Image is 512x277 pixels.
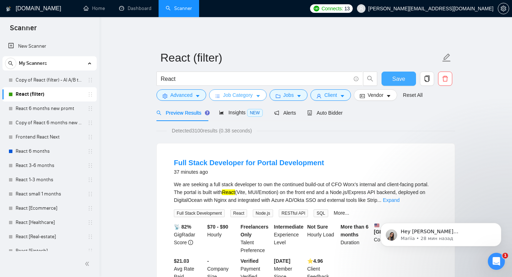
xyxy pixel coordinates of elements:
[16,201,83,215] a: React [Ecommerce]
[16,230,83,244] a: React [Real-estate]
[314,209,328,217] span: SQL
[6,157,117,187] div: Добрый вечер 😇С нетерпением ждем вашего фидбека 🙌
[31,27,123,34] p: Message from Mariia, sent 28 мин назад
[156,89,206,101] button: settingAdvancedcaret-down
[5,7,18,21] button: go back
[34,223,39,228] button: Добавить вложение
[125,7,138,20] div: Закрыть
[274,110,279,115] span: notification
[307,224,328,230] b: Not Sure
[6,157,137,193] div: Oksana говорит…
[279,209,308,217] span: RESTful API
[386,93,391,99] span: caret-down
[16,173,83,187] a: React 1-3 months
[174,159,324,167] a: Full Stack Developer for Portal Development
[6,3,11,15] img: logo
[207,224,228,230] b: $70 - $90
[170,91,192,99] span: Advanced
[310,89,351,101] button: userClientcaret-down
[84,5,105,11] a: homeHome
[223,91,252,99] span: Job Category
[87,92,93,97] span: holder
[502,253,508,258] span: 1
[219,110,262,115] span: Insights
[276,93,281,99] span: folder
[215,93,220,99] span: bars
[87,205,93,211] span: holder
[16,101,83,116] a: React 6 months new promt
[16,130,83,144] a: Frontend React Next
[161,74,351,83] input: Search Freelance Jobs...
[359,6,364,11] span: user
[274,224,303,230] b: Intermediate
[272,223,306,254] div: Experience Level
[360,93,365,99] span: idcard
[498,6,509,11] a: setting
[156,110,208,116] span: Preview Results
[111,7,125,21] button: Главная
[207,258,209,264] b: -
[16,244,83,258] a: React [Fintech]
[314,6,319,11] img: upwork-logo.png
[354,77,358,81] span: info-circle
[16,144,83,158] a: React 6 months
[377,197,382,203] span: ...
[222,189,235,195] mark: React
[162,93,167,99] span: setting
[239,223,273,254] div: Talent Preference
[31,21,121,118] span: Hey [PERSON_NAME][EMAIL_ADDRESS][DOMAIN_NAME], Looks like your Upwork agency CreativeIT ran out o...
[11,30,111,72] div: Мы также хотели бы узнать больше о вашем опыте использования GigRadar. Наша команда рассмотрит ва...
[8,39,91,53] a: New Scanner
[34,3,111,14] h1: AI Assistant from GigRadar 📡
[6,208,136,220] textarea: Ваше сообщение...
[22,223,28,228] button: Средство выбора GIF-файла
[87,220,93,225] span: holder
[307,110,342,116] span: Auto Bidder
[19,56,47,70] span: My Scanners
[345,5,350,12] span: 13
[11,110,111,124] div: 📅Запланируйте удобное время здесь:
[230,209,247,217] span: React
[87,177,93,183] span: holder
[219,110,224,115] span: area-chart
[270,89,308,101] button: folderJobscaret-down
[403,91,422,99] a: Reset All
[11,124,111,138] div: С нетерпением ждем разговора с вами!
[87,191,93,197] span: holder
[370,208,512,258] iframe: Intercom notifications сообщение
[174,224,191,230] b: 📡 82%
[174,258,189,264] b: $21.03
[16,73,83,87] a: Copy of React (filter) - AI A/B testing
[354,89,397,101] button: idcardVendorcaret-down
[274,110,296,116] span: Alerts
[195,93,200,99] span: caret-down
[204,110,210,116] div: Tooltip anchor
[420,72,434,86] button: copy
[16,87,83,101] a: React (filter)
[206,223,239,254] div: Hourly
[16,187,83,201] a: React small 1 months
[307,258,323,264] b: ⭐️ 4.96
[339,223,373,254] div: Duration
[363,75,377,82] span: search
[16,215,83,230] a: React [Healthcare]
[16,116,83,130] a: Copy of React 6 months new promt
[2,39,97,53] li: New Scanner
[156,110,161,115] span: search
[188,240,193,245] span: info-circle
[11,169,111,183] div: С нетерпением ждем вашего фидбека 🙌
[6,202,137,237] div: Oksana говорит…
[119,5,151,11] a: dashboardDashboard
[382,72,416,86] button: Save
[167,127,257,135] span: Detected 3100 results (0.38 seconds)
[5,61,16,66] span: search
[34,14,109,25] p: Наша команда также может помочь
[20,8,32,20] img: Profile image for AI Assistant from GigRadar 📡
[253,209,273,217] span: Node.js
[392,74,405,83] span: Save
[174,181,438,204] div: We are seeking a full stack developer to own the continued build-out of CFO Worx’s internal and c...
[174,209,225,217] span: Full Stack Development
[283,91,294,99] span: Jobs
